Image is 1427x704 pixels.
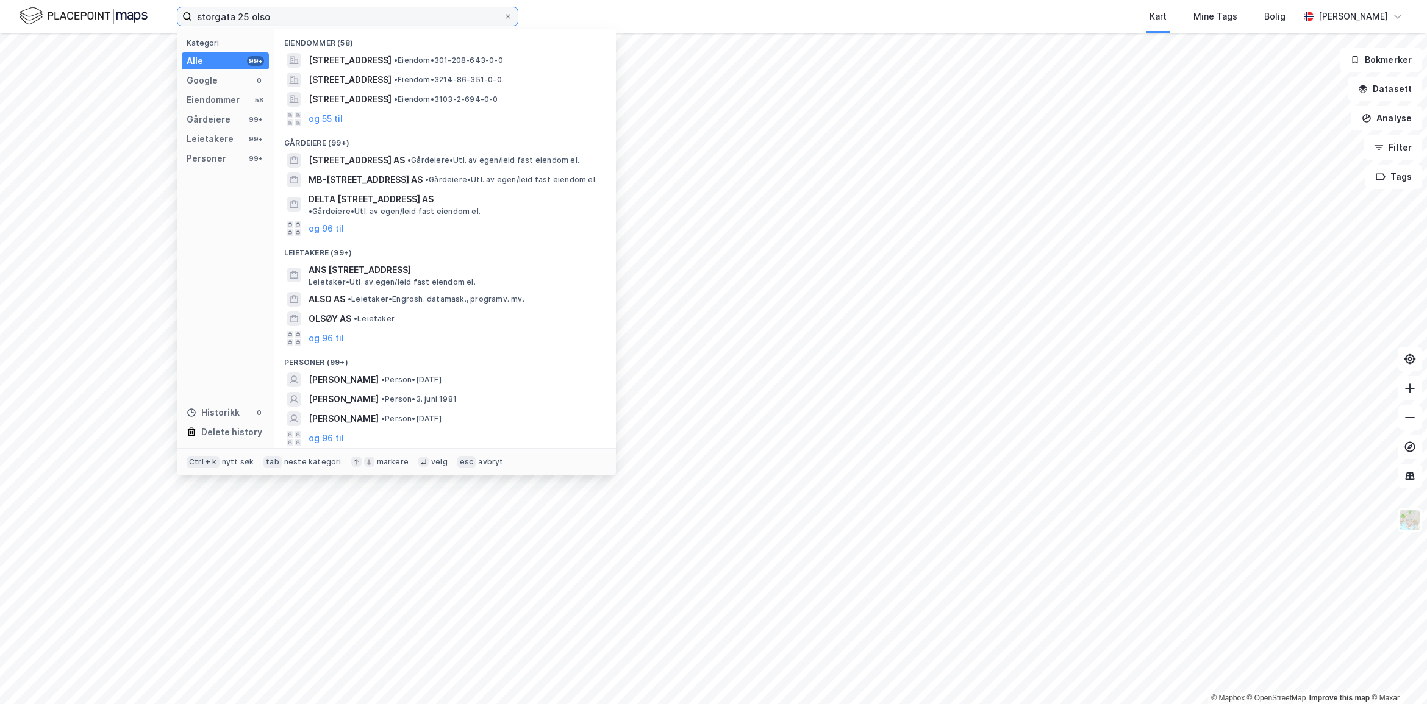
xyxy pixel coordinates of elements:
button: Datasett [1348,77,1422,101]
span: [PERSON_NAME] [309,411,379,426]
div: Gårdeiere [187,112,231,127]
button: Analyse [1351,106,1422,130]
span: Gårdeiere • Utl. av egen/leid fast eiendom el. [425,175,597,185]
button: Tags [1365,165,1422,189]
span: Leietaker • Engrosh. datamask., programv. mv. [348,294,524,304]
span: Leietaker [354,314,395,324]
div: Mine Tags [1193,9,1237,24]
span: Eiendom • 3103-2-694-0-0 [394,94,498,104]
div: 99+ [247,134,264,144]
button: og 96 til [309,331,344,346]
span: • [381,414,385,423]
span: ANS [STREET_ADDRESS] [309,263,601,277]
span: [STREET_ADDRESS] [309,73,392,87]
div: 58 [254,95,264,105]
span: • [394,94,398,104]
span: MB-[STREET_ADDRESS] AS [309,172,423,187]
iframe: Chat Widget [1366,645,1427,704]
div: 99+ [247,56,264,66]
span: • [354,314,357,323]
div: tab [263,456,282,468]
span: Gårdeiere • Utl. av egen/leid fast eiendom el. [407,155,579,165]
span: [STREET_ADDRESS] [309,92,392,107]
span: Person • 3. juni 1981 [381,394,457,404]
div: esc [457,456,476,468]
div: neste kategori [284,457,342,467]
span: • [394,75,398,84]
div: Historikk [187,405,240,420]
span: [STREET_ADDRESS] [309,53,392,68]
a: Mapbox [1211,694,1245,702]
a: Improve this map [1309,694,1370,702]
a: OpenStreetMap [1247,694,1306,702]
span: DELTA [STREET_ADDRESS] AS [309,192,434,207]
div: Kontrollprogram for chat [1366,645,1427,704]
div: Google [187,73,218,88]
span: Leietaker • Utl. av egen/leid fast eiendom el. [309,277,476,287]
span: • [348,294,351,304]
div: 0 [254,76,264,85]
span: • [381,394,385,404]
div: 0 [254,408,264,418]
div: velg [431,457,448,467]
span: Person • [DATE] [381,414,442,424]
div: markere [377,457,409,467]
span: [PERSON_NAME] [309,372,379,387]
div: Kart [1150,9,1167,24]
span: Eiendom • 301-208-643-0-0 [394,55,503,65]
div: Delete history [201,425,262,439]
span: • [309,207,312,216]
button: og 55 til [309,112,343,126]
button: og 96 til [309,431,344,446]
span: Eiendom • 3214-86-351-0-0 [394,75,502,85]
span: • [425,175,429,184]
div: Ctrl + k [187,456,220,468]
div: 99+ [247,115,264,124]
span: • [381,375,385,384]
span: ALSO AS [309,292,345,307]
div: Gårdeiere (99+) [274,129,616,151]
img: Z [1398,508,1422,532]
div: Personer [187,151,226,166]
div: Leietakere [187,132,234,146]
div: nytt søk [222,457,254,467]
img: logo.f888ab2527a4732fd821a326f86c7f29.svg [20,5,148,27]
input: Søk på adresse, matrikkel, gårdeiere, leietakere eller personer [192,7,503,26]
span: • [394,55,398,65]
div: Personer (99+) [274,348,616,370]
span: [STREET_ADDRESS] AS [309,153,405,168]
div: Kategori [187,38,269,48]
button: og 96 til [309,221,344,236]
span: OLSØY AS [309,311,351,326]
div: Bolig [1264,9,1286,24]
span: [PERSON_NAME] [309,392,379,407]
div: Leietakere (99+) [274,238,616,260]
div: Alle [187,54,203,68]
span: • [407,155,411,165]
div: [PERSON_NAME] [1318,9,1388,24]
button: Bokmerker [1340,48,1422,72]
button: Filter [1364,135,1422,160]
div: Eiendommer (58) [274,29,616,51]
div: avbryt [478,457,503,467]
span: Person • [DATE] [381,375,442,385]
div: 99+ [247,154,264,163]
span: Gårdeiere • Utl. av egen/leid fast eiendom el. [309,207,481,216]
div: Eiendommer [187,93,240,107]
